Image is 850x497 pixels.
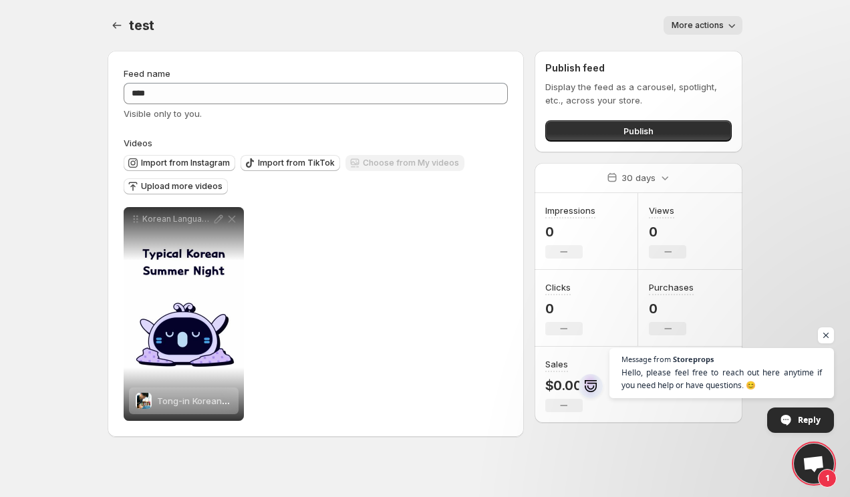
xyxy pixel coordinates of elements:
[673,355,714,363] span: Storeprops
[621,171,656,184] p: 30 days
[545,61,732,75] h2: Publish feed
[141,181,223,192] span: Upload more videos
[545,301,583,317] p: 0
[621,355,671,363] span: Message from
[258,158,335,168] span: Import from TikTok
[664,16,742,35] button: More actions
[124,155,235,171] button: Import from Instagram
[794,444,834,484] a: Open chat
[124,178,228,194] button: Upload more videos
[129,17,154,33] span: test
[798,408,821,432] span: Reply
[124,207,244,421] div: Korean Language Spotlight pronounce Yeol-dae-ya Dear EEUTs did you sleep well last night Most par...
[545,357,568,371] h3: Sales
[241,155,340,171] button: Import from TikTok
[545,281,571,294] h3: Clicks
[108,16,126,35] button: Settings
[157,395,289,406] span: Tong-in Korean Medicine Clinic
[545,80,732,107] p: Display the feed as a carousel, spotlight, etc., across your store.
[141,158,230,168] span: Import from Instagram
[649,301,694,317] p: 0
[545,204,595,217] h3: Impressions
[124,138,152,148] span: Videos
[621,366,822,391] span: Hello, please feel free to reach out here anytime if you need help or have questions. 😊
[545,224,595,240] p: 0
[124,68,170,79] span: Feed name
[818,469,837,488] span: 1
[623,124,654,138] span: Publish
[142,214,212,224] p: Korean Language Spotlight pronounce Yeol-dae-ya Dear EEUTs did you sleep well last night Most par...
[545,377,583,393] p: $0.00
[545,120,732,142] button: Publish
[649,224,686,240] p: 0
[124,108,202,119] span: Visible only to you.
[672,20,724,31] span: More actions
[649,204,674,217] h3: Views
[649,281,694,294] h3: Purchases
